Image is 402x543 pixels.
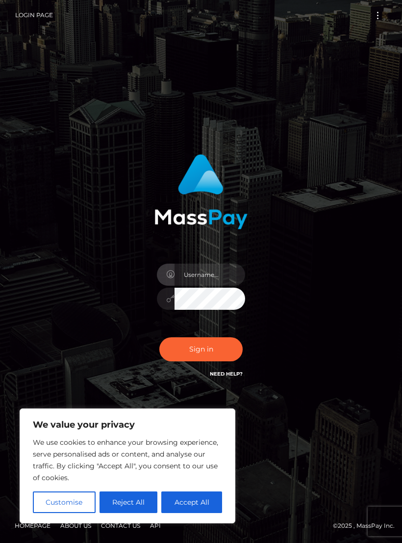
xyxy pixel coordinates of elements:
a: About Us [56,518,95,533]
button: Toggle navigation [369,9,387,22]
a: Homepage [11,518,54,533]
p: We use cookies to enhance your browsing experience, serve personalised ads or content, and analys... [33,436,222,484]
button: Reject All [100,491,158,513]
a: Contact Us [97,518,144,533]
div: © 2025 , MassPay Inc. [7,520,395,531]
input: Username... [175,264,245,286]
a: Login Page [15,5,53,26]
div: We value your privacy [20,408,235,523]
a: Need Help? [210,371,243,377]
img: MassPay Login [154,154,248,229]
button: Customise [33,491,96,513]
button: Sign in [159,337,243,361]
button: Accept All [161,491,222,513]
p: We value your privacy [33,419,222,431]
a: API [146,518,165,533]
